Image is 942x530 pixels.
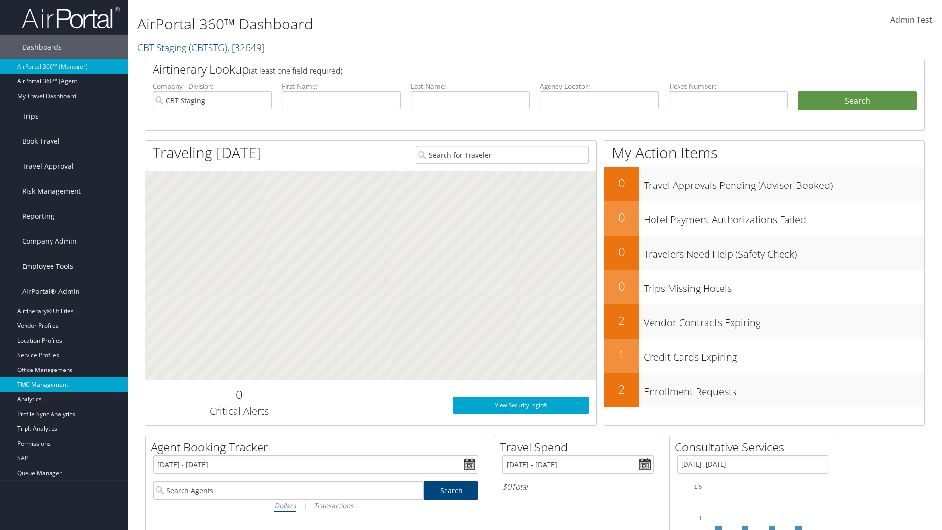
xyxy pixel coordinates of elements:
[644,208,924,227] h3: Hotel Payment Authorizations Failed
[644,311,924,330] h3: Vendor Contracts Expiring
[675,439,836,455] h2: Consultative Services
[604,278,639,294] h2: 0
[604,175,639,191] h2: 0
[604,236,924,270] a: 0Travelers Need Help (Safety Check)
[604,373,924,407] a: 2Enrollment Requests
[22,229,77,254] span: Company Admin
[22,6,120,29] img: airportal-logo.png
[22,154,74,179] span: Travel Approval
[644,277,924,295] h3: Trips Missing Hotels
[540,81,659,91] label: Agency Locator:
[604,346,639,363] h2: 1
[137,41,264,54] a: CBT Staging
[694,484,702,490] tspan: 1.5
[22,179,81,204] span: Risk Management
[502,481,511,492] span: $0
[153,386,326,403] h2: 0
[153,61,852,78] h2: Airtinerary Lookup
[669,81,788,91] label: Ticket Number:
[153,500,478,512] div: |
[22,204,54,229] span: Reporting
[416,146,589,164] input: Search for Traveler
[604,312,639,329] h2: 2
[153,81,272,91] label: Company - Division:
[604,381,639,397] h2: 2
[644,345,924,364] h3: Credit Cards Expiring
[189,41,227,54] span: ( CBTSTG )
[314,501,353,510] i: Transactions
[604,339,924,373] a: 1Credit Cards Expiring
[151,439,486,455] h2: Agent Booking Tracker
[227,41,264,54] span: , [ 32649 ]
[22,279,80,304] span: AirPortal® Admin
[153,142,262,163] h1: Traveling [DATE]
[22,129,60,154] span: Book Travel
[604,243,639,260] h2: 0
[424,481,479,500] a: Search
[604,304,924,339] a: 2Vendor Contracts Expiring
[153,404,326,418] h3: Critical Alerts
[500,439,661,455] h2: Travel Spend
[274,501,296,510] i: Dollars
[604,270,924,304] a: 0Trips Missing Hotels
[604,142,924,163] h1: My Action Items
[22,254,73,279] span: Employee Tools
[22,104,39,129] span: Trips
[890,14,932,25] span: Admin Test
[699,515,702,521] tspan: 1
[604,209,639,226] h2: 0
[411,81,530,91] label: Last Name:
[644,174,924,192] h3: Travel Approvals Pending (Advisor Booked)
[282,81,401,91] label: First Name:
[137,14,667,34] h1: AirPortal 360™ Dashboard
[249,65,342,76] span: (at least one field required)
[604,201,924,236] a: 0Hotel Payment Authorizations Failed
[890,5,932,35] a: Admin Test
[153,481,424,500] input: Search Agents
[798,91,917,111] button: Search
[22,35,62,59] span: Dashboards
[644,242,924,261] h3: Travelers Need Help (Safety Check)
[644,380,924,398] h3: Enrollment Requests
[502,481,654,492] h6: Total
[453,397,589,414] a: View SecurityLogic®
[604,167,924,201] a: 0Travel Approvals Pending (Advisor Booked)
